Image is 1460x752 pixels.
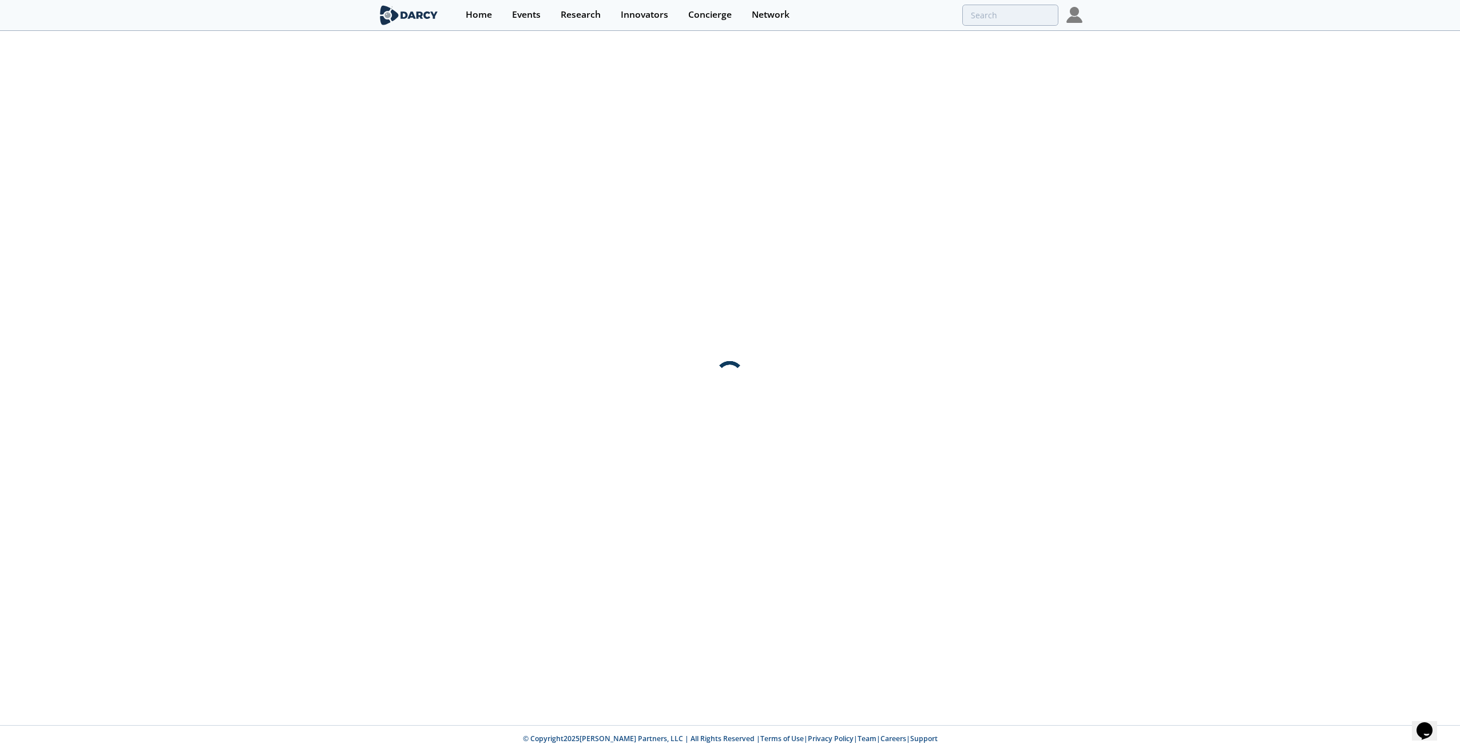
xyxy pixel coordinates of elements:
iframe: chat widget [1412,706,1449,741]
div: Research [561,10,601,19]
div: Network [752,10,789,19]
div: Innovators [621,10,668,19]
a: Terms of Use [760,734,804,743]
div: Concierge [688,10,732,19]
a: Team [858,734,876,743]
input: Advanced Search [962,5,1058,26]
a: Careers [880,734,906,743]
div: Home [466,10,492,19]
img: Profile [1066,7,1082,23]
div: Events [512,10,541,19]
a: Privacy Policy [808,734,854,743]
img: logo-wide.svg [378,5,440,25]
p: © Copyright 2025 [PERSON_NAME] Partners, LLC | All Rights Reserved | | | | | [307,734,1153,744]
a: Support [910,734,938,743]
